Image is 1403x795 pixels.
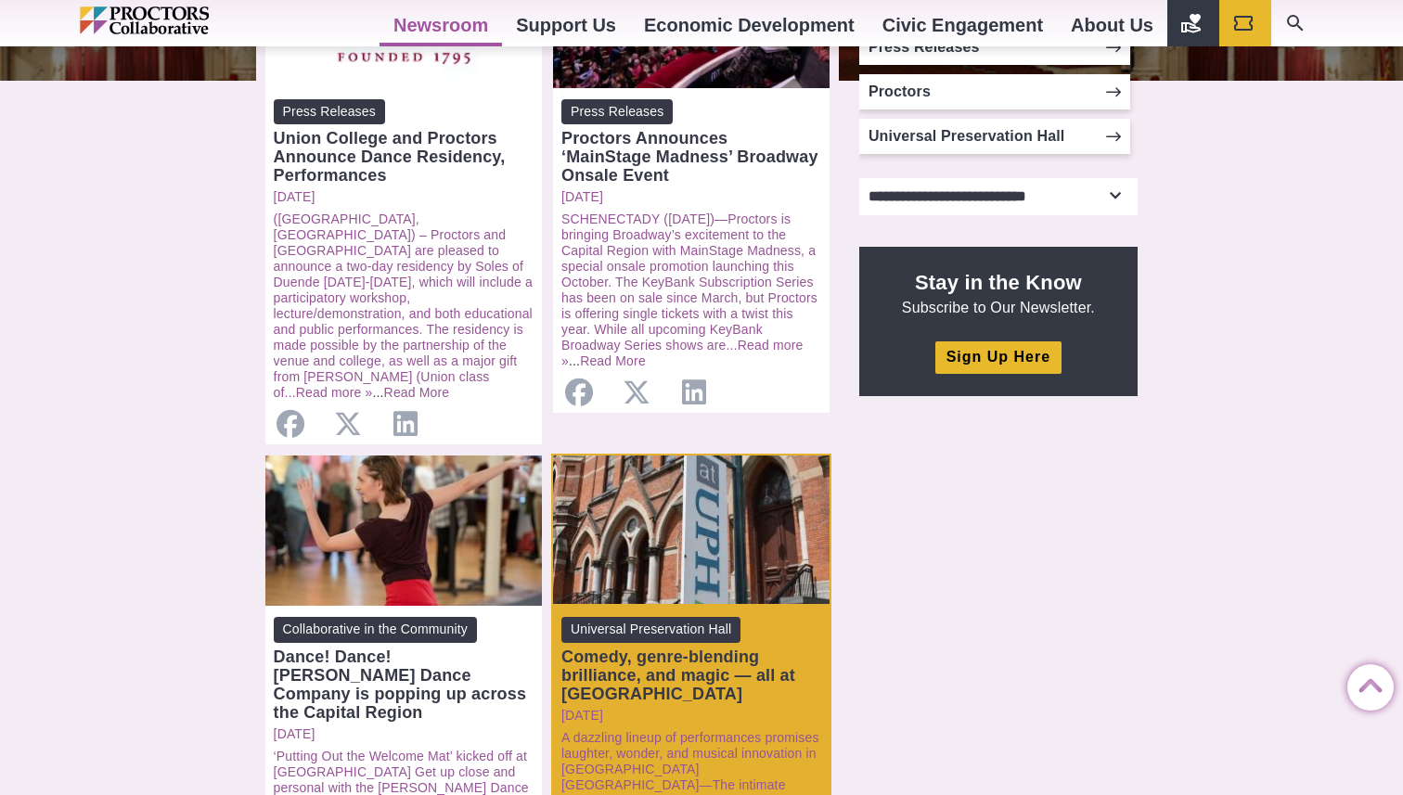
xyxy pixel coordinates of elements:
span: Press Releases [561,99,673,124]
a: [DATE] [561,708,821,724]
p: ... [561,212,821,369]
a: [DATE] [274,726,534,742]
a: [DATE] [561,189,821,205]
p: ... [274,212,534,401]
a: ([GEOGRAPHIC_DATA], [GEOGRAPHIC_DATA]) – Proctors and [GEOGRAPHIC_DATA] are pleased to announce a... [274,212,533,400]
a: Back to Top [1347,665,1384,702]
a: Collaborative in the Community Dance! Dance! [PERSON_NAME] Dance Company is popping up across the... [274,617,534,721]
a: Read More [384,385,450,400]
div: Dance! Dance! [PERSON_NAME] Dance Company is popping up across the Capital Region [274,648,534,722]
a: Press Releases Proctors Announces ‘MainStage Madness’ Broadway Onsale Event [561,99,821,185]
a: Read more » [296,385,373,400]
a: [DATE] [274,189,534,205]
a: SCHENECTADY ([DATE])—Proctors is bringing Broadway’s excitement to the Capital Region with MainSt... [561,212,817,353]
a: Universal Preservation Hall Comedy, genre-blending brilliance, and magic — all at [GEOGRAPHIC_DATA] [561,617,821,702]
a: Read More [580,353,646,368]
div: Union College and Proctors Announce Dance Residency, Performances [274,129,534,185]
span: Universal Preservation Hall [561,617,740,642]
select: Select category [859,178,1138,215]
span: Collaborative in the Community [274,617,477,642]
a: Proctors [859,74,1130,109]
a: Press Releases Union College and Proctors Announce Dance Residency, Performances [274,99,534,185]
div: Comedy, genre-blending brilliance, and magic — all at [GEOGRAPHIC_DATA] [561,648,821,703]
p: Subscribe to Our Newsletter. [882,269,1115,317]
span: Press Releases [274,99,385,124]
a: Universal Preservation Hall [859,119,1130,154]
a: Read more » [561,338,803,368]
img: Proctors logo [80,6,289,34]
strong: Stay in the Know [915,271,1082,294]
div: Proctors Announces ‘MainStage Madness’ Broadway Onsale Event [561,129,821,185]
a: Sign Up Here [935,341,1062,374]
